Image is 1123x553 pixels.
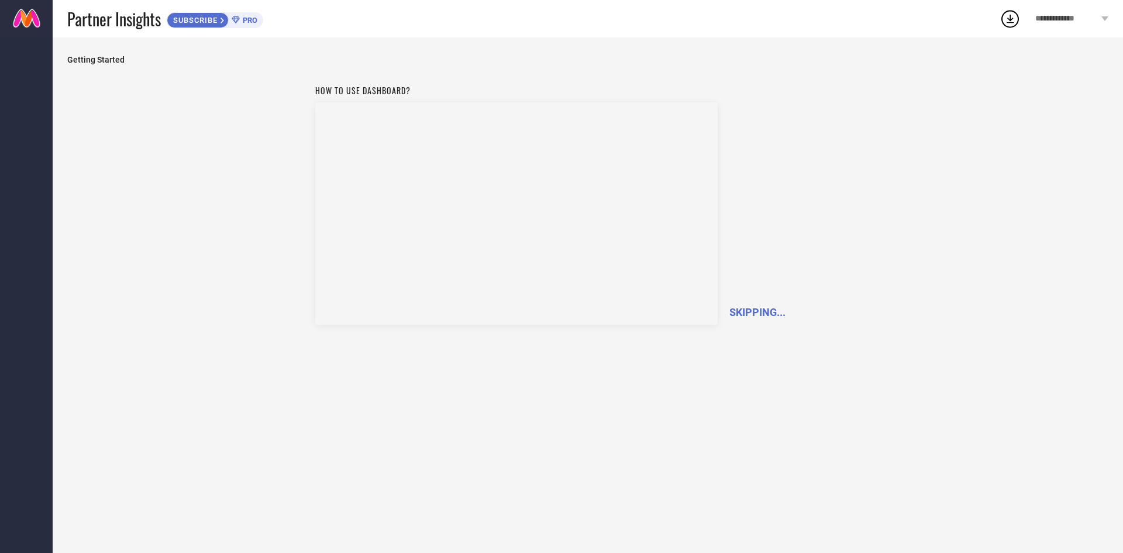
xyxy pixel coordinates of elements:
div: Open download list [1000,8,1021,29]
span: SUBSCRIBE [167,16,221,25]
h1: How to use dashboard? [315,84,718,97]
span: Getting Started [67,55,1108,64]
span: Partner Insights [67,7,161,31]
a: SUBSCRIBEPRO [167,9,263,28]
iframe: Workspace Section [315,102,718,325]
span: PRO [240,16,257,25]
span: SKIPPING... [729,306,786,318]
